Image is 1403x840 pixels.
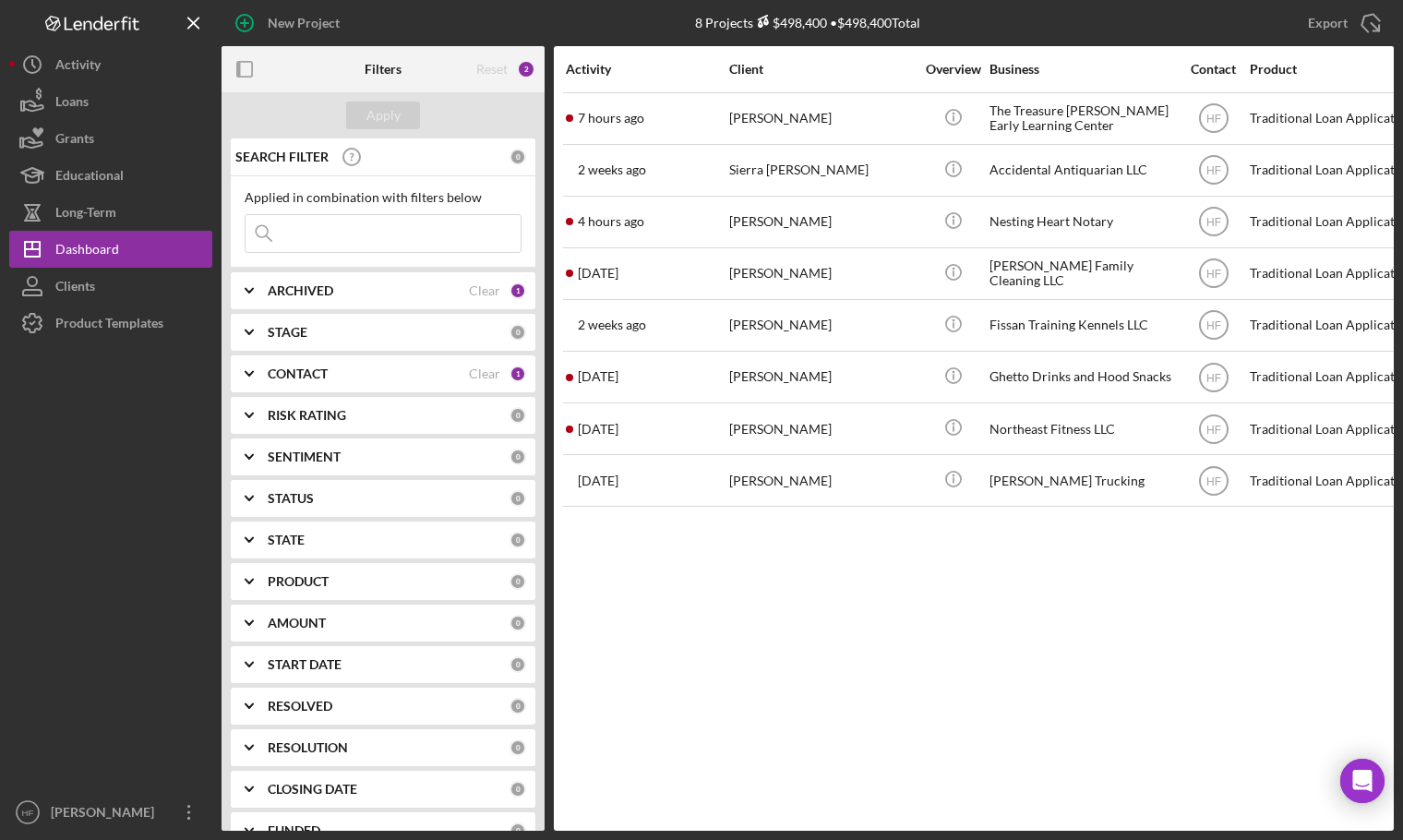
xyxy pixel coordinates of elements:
[753,15,827,30] div: $498,400
[268,408,346,423] b: RISK RATING
[510,490,526,507] div: 0
[476,62,508,77] div: Reset
[729,301,914,350] div: [PERSON_NAME]
[268,699,332,714] b: RESOLVED
[365,62,402,77] b: Filters
[1206,319,1221,332] text: HF
[1308,5,1348,42] div: Export
[268,450,341,464] b: SENTIMENT
[1179,62,1248,77] div: Contact
[9,157,212,194] button: Educational
[510,573,526,590] div: 0
[510,366,526,382] div: 1
[989,249,1174,298] div: [PERSON_NAME] Family Cleaning LLC
[729,94,914,143] div: [PERSON_NAME]
[1206,423,1221,436] text: HF
[1206,164,1221,177] text: HF
[729,353,914,402] div: [PERSON_NAME]
[9,231,212,268] button: Dashboard
[578,214,644,229] time: 2025-09-18 18:23
[989,146,1174,195] div: Accidental Antiquarian LLC
[510,822,526,839] div: 0
[268,491,314,506] b: STATUS
[517,60,535,78] div: 2
[510,282,526,299] div: 1
[9,194,212,231] button: Long-Term
[469,283,500,298] div: Clear
[55,268,95,309] div: Clients
[1206,371,1221,384] text: HF
[989,94,1174,143] div: The Treasure [PERSON_NAME] Early Learning Center
[268,616,326,630] b: AMOUNT
[1206,216,1221,229] text: HF
[989,198,1174,246] div: Nesting Heart Notary
[578,318,646,332] time: 2025-09-05 19:53
[268,574,329,589] b: PRODUCT
[268,533,305,547] b: STATE
[22,808,34,818] text: HF
[566,62,727,77] div: Activity
[989,353,1174,402] div: Ghetto Drinks and Hood Snacks
[510,324,526,341] div: 0
[578,474,618,488] time: 2025-07-17 19:59
[55,83,89,125] div: Loans
[9,46,212,83] button: Activity
[268,325,307,340] b: STAGE
[55,194,116,235] div: Long-Term
[510,781,526,798] div: 0
[55,231,119,272] div: Dashboard
[1289,5,1394,42] button: Export
[510,532,526,548] div: 0
[510,739,526,756] div: 0
[1206,474,1221,487] text: HF
[235,150,329,164] b: SEARCH FILTER
[1206,268,1221,281] text: HF
[729,62,914,77] div: Client
[268,740,348,755] b: RESOLUTION
[55,305,163,346] div: Product Templates
[695,15,920,30] div: 8 Projects • $498,400 Total
[729,146,914,195] div: Sierra [PERSON_NAME]
[1206,113,1221,126] text: HF
[578,162,646,177] time: 2025-09-02 14:51
[268,366,328,381] b: CONTACT
[510,698,526,714] div: 0
[989,404,1174,453] div: Northeast Fitness LLC
[268,5,340,42] div: New Project
[46,794,166,835] div: [PERSON_NAME]
[989,301,1174,350] div: Fissan Training Kennels LLC
[578,111,644,126] time: 2025-09-18 15:19
[55,157,124,198] div: Educational
[366,102,401,129] div: Apply
[9,268,212,305] button: Clients
[346,102,420,129] button: Apply
[510,449,526,465] div: 0
[729,198,914,246] div: [PERSON_NAME]
[9,305,212,342] button: Product Templates
[1340,759,1385,803] div: Open Intercom Messenger
[578,369,618,384] time: 2025-09-16 01:59
[578,422,618,437] time: 2025-09-15 00:48
[510,149,526,165] div: 0
[918,62,988,77] div: Overview
[245,190,522,205] div: Applied in combination with filters below
[9,83,212,120] button: Loans
[510,656,526,673] div: 0
[55,46,101,88] div: Activity
[510,615,526,631] div: 0
[469,366,500,381] div: Clear
[268,823,320,838] b: FUNDED
[578,266,618,281] time: 2025-09-12 18:30
[729,404,914,453] div: [PERSON_NAME]
[268,657,342,672] b: START DATE
[9,794,212,831] button: HF[PERSON_NAME]
[510,407,526,424] div: 0
[729,456,914,505] div: [PERSON_NAME]
[989,456,1174,505] div: [PERSON_NAME] Trucking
